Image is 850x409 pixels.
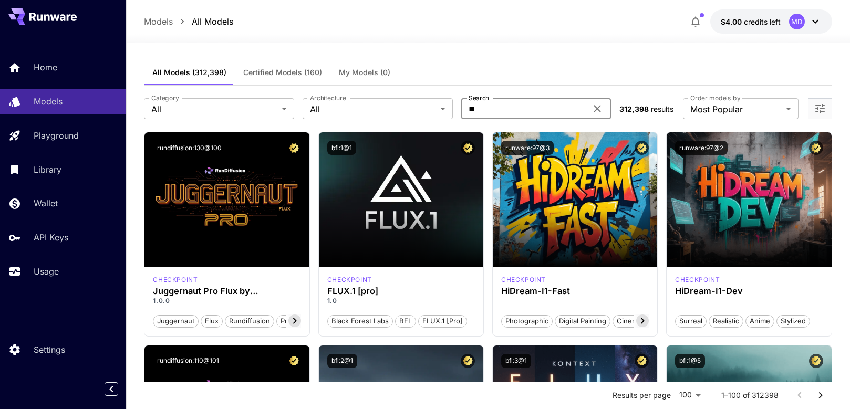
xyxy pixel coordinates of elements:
h3: HiDream-I1-Dev [675,286,823,296]
p: 1–100 of 312398 [721,390,779,401]
p: Wallet [34,197,58,209]
button: bfl:1@5 [675,354,705,368]
p: 1.0 [327,296,475,306]
button: bfl:3@1 [501,354,531,368]
label: Category [151,93,179,102]
span: Most Popular [690,103,782,116]
h3: HiDream-I1-Fast [501,286,649,296]
button: Certified Model – Vetted for best performance and includes a commercial license. [461,141,475,155]
div: Collapse sidebar [112,380,126,398]
p: Results per page [613,390,671,401]
button: runware:97@2 [675,141,728,155]
span: Black Forest Labs [328,316,392,327]
label: Order models by [690,93,740,102]
div: fluxpro [327,275,372,285]
p: Settings [34,343,65,356]
p: API Keys [34,231,68,244]
button: Certified Model – Vetted for best performance and includes a commercial license. [809,354,823,368]
div: MD [789,14,805,29]
h3: Juggernaut Pro Flux by RunDiffusion [153,286,300,296]
a: Models [144,15,173,28]
p: checkpoint [327,275,372,285]
button: Black Forest Labs [327,314,393,328]
button: Digital Painting [555,314,610,328]
button: juggernaut [153,314,199,328]
button: Certified Model – Vetted for best performance and includes a commercial license. [635,141,649,155]
div: HiDream Fast [501,275,546,285]
span: Surreal [676,316,706,327]
button: flux [201,314,223,328]
span: rundiffusion [225,316,274,327]
p: Playground [34,129,79,142]
button: Certified Model – Vetted for best performance and includes a commercial license. [287,354,301,368]
span: BFL [396,316,416,327]
span: 312,398 [619,104,649,113]
h3: FLUX.1 [pro] [327,286,475,296]
p: Models [34,95,63,108]
button: BFL [395,314,416,328]
span: $4.00 [721,17,744,26]
span: flux [201,316,222,327]
button: pro [276,314,296,328]
nav: breadcrumb [144,15,233,28]
div: FLUX.1 D [153,275,198,285]
a: All Models [192,15,233,28]
span: All [310,103,436,116]
span: Cinematic [613,316,652,327]
button: Surreal [675,314,707,328]
button: Certified Model – Vetted for best performance and includes a commercial license. [809,141,823,155]
button: FLUX.1 [pro] [418,314,467,328]
button: rundiffusion:110@101 [153,354,223,368]
button: $4.0012MD [710,9,832,34]
button: Photographic [501,314,553,328]
button: Cinematic [613,314,653,328]
span: All [151,103,277,116]
button: Certified Model – Vetted for best performance and includes a commercial license. [287,141,301,155]
span: My Models (0) [339,68,390,77]
span: results [651,104,673,113]
p: checkpoint [153,275,198,285]
span: Certified Models (160) [243,68,322,77]
button: Certified Model – Vetted for best performance and includes a commercial license. [461,354,475,368]
span: FLUX.1 [pro] [419,316,467,327]
button: bfl:1@1 [327,141,356,155]
span: Photographic [502,316,552,327]
label: Architecture [310,93,346,102]
label: Search [469,93,489,102]
button: Go to next page [810,385,831,406]
button: Realistic [709,314,743,328]
span: Stylized [777,316,810,327]
p: checkpoint [501,275,546,285]
p: Library [34,163,61,176]
button: bfl:2@1 [327,354,357,368]
button: Anime [745,314,774,328]
button: Stylized [776,314,810,328]
div: $4.0012 [721,16,781,27]
p: Home [34,61,57,74]
button: runware:97@3 [501,141,554,155]
button: rundiffusion:130@100 [153,141,226,155]
div: HiDream Dev [675,275,720,285]
p: Usage [34,265,59,278]
button: Certified Model – Vetted for best performance and includes a commercial license. [635,354,649,368]
div: 100 [675,387,704,403]
span: credits left [744,17,781,26]
span: Digital Painting [555,316,610,327]
span: pro [277,316,295,327]
span: Realistic [709,316,743,327]
p: checkpoint [675,275,720,285]
button: Open more filters [814,102,826,116]
span: All Models (312,398) [152,68,226,77]
button: Collapse sidebar [105,382,118,396]
span: juggernaut [153,316,198,327]
p: 1.0.0 [153,296,300,306]
span: Anime [746,316,774,327]
button: rundiffusion [225,314,274,328]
